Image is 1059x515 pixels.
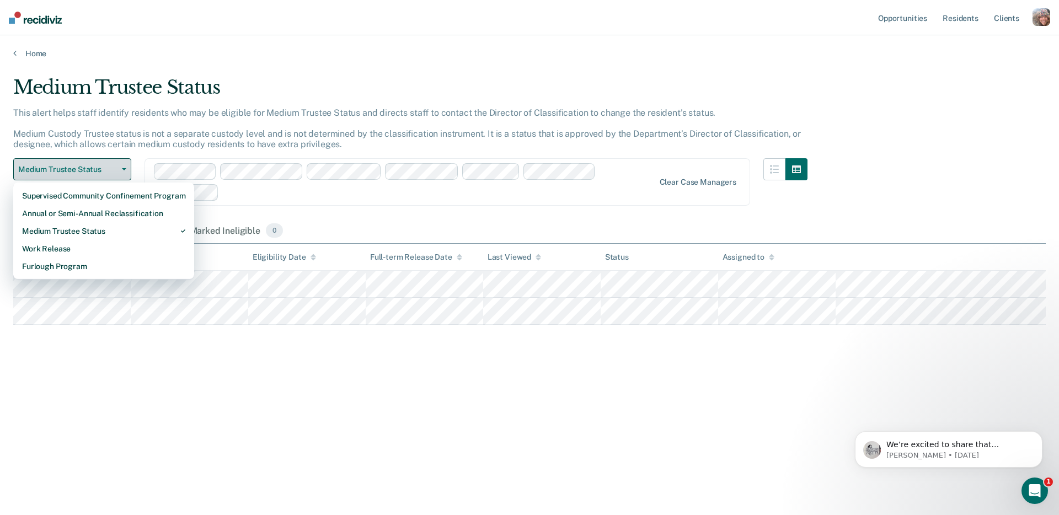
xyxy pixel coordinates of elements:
span: 0 [266,223,283,238]
div: Marked Ineligible0 [188,219,286,243]
div: Work Release [22,240,185,257]
a: Home [13,49,1046,58]
div: Status [605,253,629,262]
div: Supervised Community Confinement Program [22,187,185,205]
div: Full-term Release Date [370,253,462,262]
span: 1 [1044,478,1053,486]
div: Medium Trustee Status [13,76,807,108]
div: Last Viewed [488,253,541,262]
div: Assigned to [723,253,774,262]
img: Recidiviz [9,12,62,24]
iframe: Intercom live chat [1021,478,1048,504]
span: Medium Trustee Status [18,165,117,174]
div: Annual or Semi-Annual Reclassification [22,205,185,222]
div: Eligibility Date [253,253,316,262]
div: Clear case managers [660,178,736,187]
div: Medium Trustee Status [22,222,185,240]
p: This alert helps staff identify residents who may be eligible for Medium Trustee Status and direc... [13,108,801,150]
iframe: Intercom notifications message [838,408,1059,485]
div: Furlough Program [22,257,185,275]
button: Medium Trustee Status [13,158,131,180]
